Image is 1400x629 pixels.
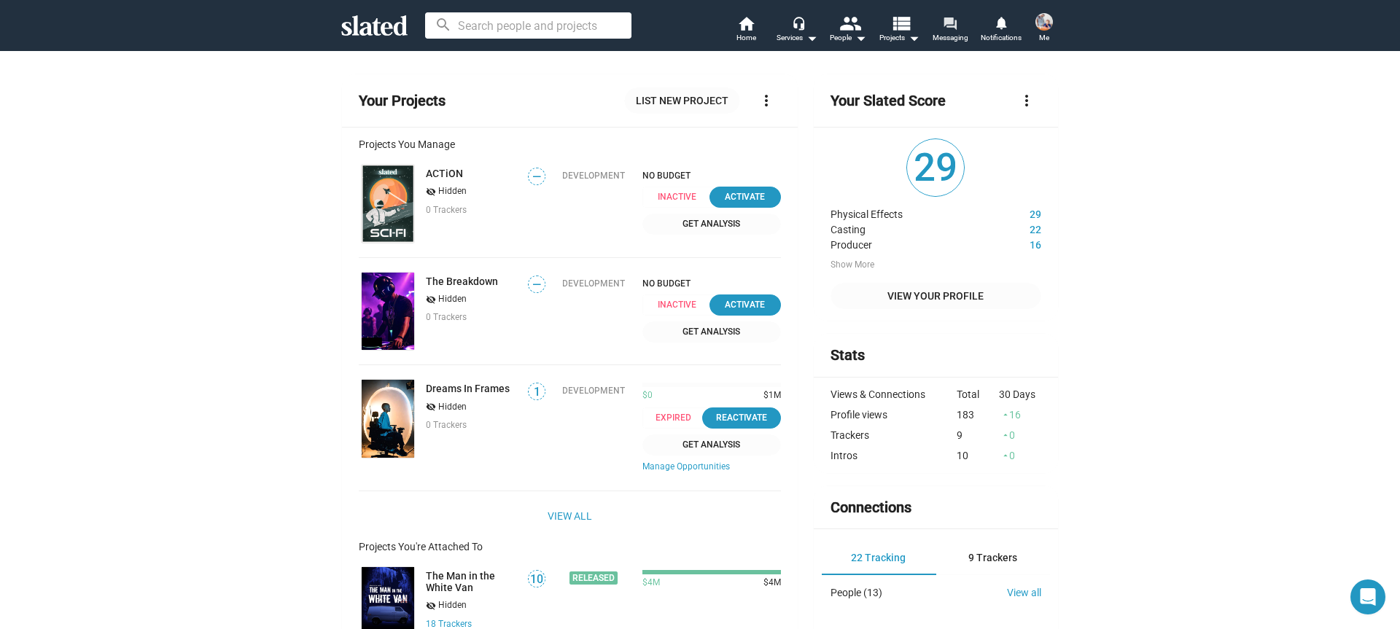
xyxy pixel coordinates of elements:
[426,168,463,179] a: ACTiON
[359,138,781,150] div: Projects You Manage
[957,409,999,421] div: 183
[879,29,919,47] span: Projects
[831,259,874,271] button: Show More
[359,162,417,246] a: ACTiON
[758,390,781,402] span: $1M
[981,29,1022,47] span: Notifications
[822,15,874,47] button: People
[1000,450,1011,461] mat-icon: arrow_drop_up
[438,600,467,612] span: Hidden
[642,434,781,456] a: Get Analysis
[957,450,999,461] div: 10
[831,409,957,421] div: Profile views
[651,216,772,232] span: Get Analysis
[642,171,781,181] span: NO BUDGET
[426,599,436,613] mat-icon: visibility_off
[642,407,714,429] span: Expired
[624,87,740,114] a: List New Project
[830,29,866,47] div: People
[1018,92,1035,109] mat-icon: more_vert
[777,29,817,47] div: Services
[426,185,436,199] mat-icon: visibility_off
[711,410,772,426] div: Reactivate
[987,220,1041,235] dd: 22
[771,15,822,47] button: Services
[718,190,772,205] div: Activate
[426,619,472,629] a: 18 Trackers
[718,297,772,313] div: Activate
[548,503,592,529] a: View All
[562,386,625,396] div: Development
[426,400,436,414] mat-icon: visibility_off
[736,29,756,47] span: Home
[839,12,860,34] mat-icon: people
[1000,430,1011,440] mat-icon: arrow_drop_up
[831,205,987,220] dt: Physical Effects
[758,92,775,109] mat-icon: more_vert
[1035,13,1053,31] img: Nathan Thomas
[529,572,545,587] span: 10
[831,235,987,251] dt: Producer
[425,12,631,39] input: Search people and projects
[642,187,720,208] span: Inactive
[359,377,417,461] a: Dreams In Frames
[642,278,781,289] span: NO BUDGET
[362,380,414,458] img: Dreams In Frames
[438,186,467,198] span: Hidden
[994,15,1008,29] mat-icon: notifications
[907,139,964,196] span: 29
[758,577,781,589] span: $4M
[636,87,728,114] span: List New Project
[968,552,1017,563] span: 9 Trackers
[957,388,999,400] div: Total
[874,15,925,47] button: Projects
[890,12,911,34] mat-icon: view_list
[831,91,946,111] mat-card-title: Your Slated Score
[426,420,467,430] span: 0 Trackers
[426,383,510,394] a: Dreams In Frames
[651,437,772,453] span: Get Analysis
[987,235,1041,251] dd: 16
[842,283,1030,309] span: View Your Profile
[426,276,498,287] a: The Breakdown
[709,187,781,208] button: Activate
[999,429,1041,441] div: 0
[999,450,1041,461] div: 0
[831,450,957,461] div: Intros
[1027,10,1062,48] button: Nathan ThomasMe
[562,278,625,289] div: Development
[642,294,720,316] span: Inactive
[831,220,987,235] dt: Casting
[438,294,467,305] span: Hidden
[529,278,545,292] span: —
[999,388,1041,400] div: 30 Days
[999,409,1041,421] div: 16
[831,388,957,400] div: Views & Connections
[925,15,976,47] a: Messaging
[362,273,414,351] img: The Breakdown
[957,429,999,441] div: 9
[831,283,1041,309] a: View Your Profile
[933,29,968,47] span: Messaging
[1039,29,1049,47] span: Me
[359,91,446,111] mat-card-title: Your Projects
[987,205,1041,220] dd: 29
[737,15,755,32] mat-icon: home
[359,541,781,552] div: Projects You're Attached To
[976,15,1027,47] a: Notifications
[852,29,869,47] mat-icon: arrow_drop_down
[831,587,882,598] div: People (13)
[1350,579,1385,614] div: Open Intercom Messenger
[792,16,805,29] mat-icon: headset_mic
[426,205,467,215] span: 0 Trackers
[831,345,865,365] mat-card-title: Stats
[943,16,957,30] mat-icon: forum
[438,402,467,413] span: Hidden
[467,619,472,629] span: s
[362,165,414,243] img: ACTiON
[642,390,653,402] span: $0
[651,324,772,340] span: Get Analysis
[642,577,660,589] span: $4M
[562,171,625,181] div: Development
[359,270,417,353] a: The Breakdown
